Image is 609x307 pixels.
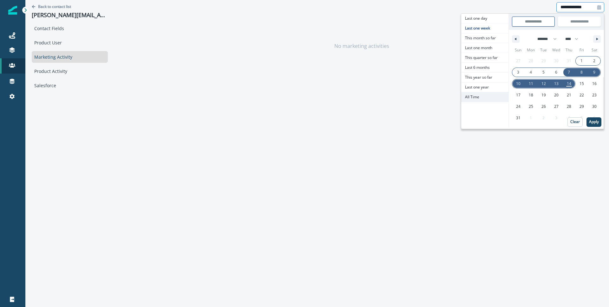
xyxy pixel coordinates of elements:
[516,78,521,89] span: 10
[32,4,71,9] button: Go back
[529,78,533,89] span: 11
[537,67,550,78] button: 5
[563,101,575,112] button: 28
[588,78,601,89] button: 16
[593,55,595,67] span: 2
[512,112,525,124] button: 31
[550,101,563,112] button: 27
[563,67,575,78] button: 7
[512,101,525,112] button: 24
[563,45,575,55] span: Thu
[580,89,584,101] span: 22
[542,67,545,78] span: 5
[588,67,601,78] button: 9
[592,89,597,101] span: 23
[563,89,575,101] button: 21
[525,45,537,55] span: Mon
[32,23,108,34] div: Contact Fields
[537,78,550,89] button: 12
[575,78,588,89] button: 15
[38,4,71,9] p: Back to contact list
[580,78,584,89] span: 15
[461,33,508,43] button: This month so far
[32,37,108,49] div: Product User
[554,89,559,101] span: 20
[461,53,508,62] span: This quarter so far
[512,67,525,78] button: 3
[575,101,588,112] button: 29
[516,101,521,112] span: 24
[592,78,597,89] span: 16
[461,43,508,53] button: Last one month
[575,55,588,67] button: 1
[525,101,537,112] button: 25
[568,67,570,78] span: 7
[529,101,533,112] span: 25
[525,78,537,89] button: 11
[554,78,559,89] span: 13
[550,78,563,89] button: 13
[537,45,550,55] span: Tue
[541,101,546,112] span: 26
[537,101,550,112] button: 26
[461,53,508,63] button: This quarter so far
[588,89,601,101] button: 23
[461,73,508,82] button: This year so far
[567,89,571,101] span: 21
[541,78,546,89] span: 12
[575,45,588,55] span: Fri
[588,101,601,112] button: 30
[461,92,508,102] button: All Time
[32,51,108,63] div: Marketing Activity
[119,14,604,78] div: No marketing activities
[580,101,584,112] span: 29
[550,45,563,55] span: Wed
[588,55,601,67] button: 2
[537,89,550,101] button: 19
[593,67,595,78] span: 9
[461,63,508,73] button: Last 6 months
[567,117,583,127] button: Clear
[550,89,563,101] button: 20
[8,6,17,15] img: Inflection
[563,78,575,89] button: 14
[461,23,508,33] button: Last one week
[541,89,546,101] span: 19
[32,80,108,91] div: Salesforce
[554,101,559,112] span: 27
[567,101,571,112] span: 28
[461,63,508,72] span: Last 6 months
[592,101,597,112] span: 30
[516,89,521,101] span: 17
[32,65,108,77] div: Product Activity
[570,120,580,124] p: Clear
[589,120,599,124] p: Apply
[529,89,533,101] span: 18
[512,78,525,89] button: 10
[580,55,583,67] span: 1
[461,14,508,23] button: Last one day
[516,112,521,124] span: 31
[588,45,601,55] span: Sat
[575,67,588,78] button: 8
[580,67,583,78] span: 8
[575,89,588,101] button: 22
[530,67,532,78] span: 4
[512,89,525,101] button: 17
[567,78,571,89] span: 14
[555,67,557,78] span: 6
[525,67,537,78] button: 4
[32,12,108,19] p: [PERSON_NAME][EMAIL_ADDRESS][DOMAIN_NAME]
[512,45,525,55] span: Sun
[586,117,601,127] button: Apply
[550,67,563,78] button: 6
[525,89,537,101] button: 18
[461,82,508,92] button: Last one year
